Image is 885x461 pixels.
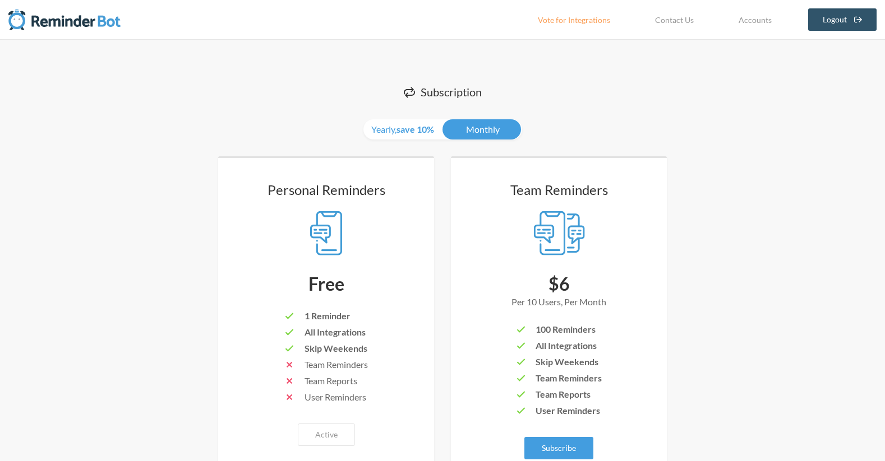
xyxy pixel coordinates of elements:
[305,343,367,353] span: Skip Weekends
[473,272,644,296] div: $6
[305,310,351,321] span: 1 Reminder
[305,375,357,386] span: Team Reports
[473,295,644,309] div: Per 10 Users, Per Month
[8,8,121,31] img: Reminder Bot
[641,8,708,31] a: Contact Us
[536,340,597,351] span: All Integrations
[305,359,368,370] span: Team Reminders
[808,8,877,31] a: Logout
[536,389,591,399] span: Team Reports
[241,272,412,296] div: Free
[444,119,522,139] a: Monthly
[536,324,596,334] span: 100 Reminders
[725,8,786,31] a: Accounts
[241,180,412,199] h3: Personal Reminders
[363,119,442,139] a: Yearly,save 10%
[305,327,366,337] span: All Integrations
[536,356,598,367] span: Skip Weekends
[397,124,434,134] strong: save 10%
[298,423,355,446] button: Active
[524,437,593,459] button: Subscribe
[524,8,624,31] a: Vote for Integrations
[473,180,644,199] h3: Team Reminders
[305,392,366,402] span: User Reminders
[536,372,602,383] span: Team Reminders
[536,405,600,416] span: User Reminders
[218,84,667,100] h1: Subscription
